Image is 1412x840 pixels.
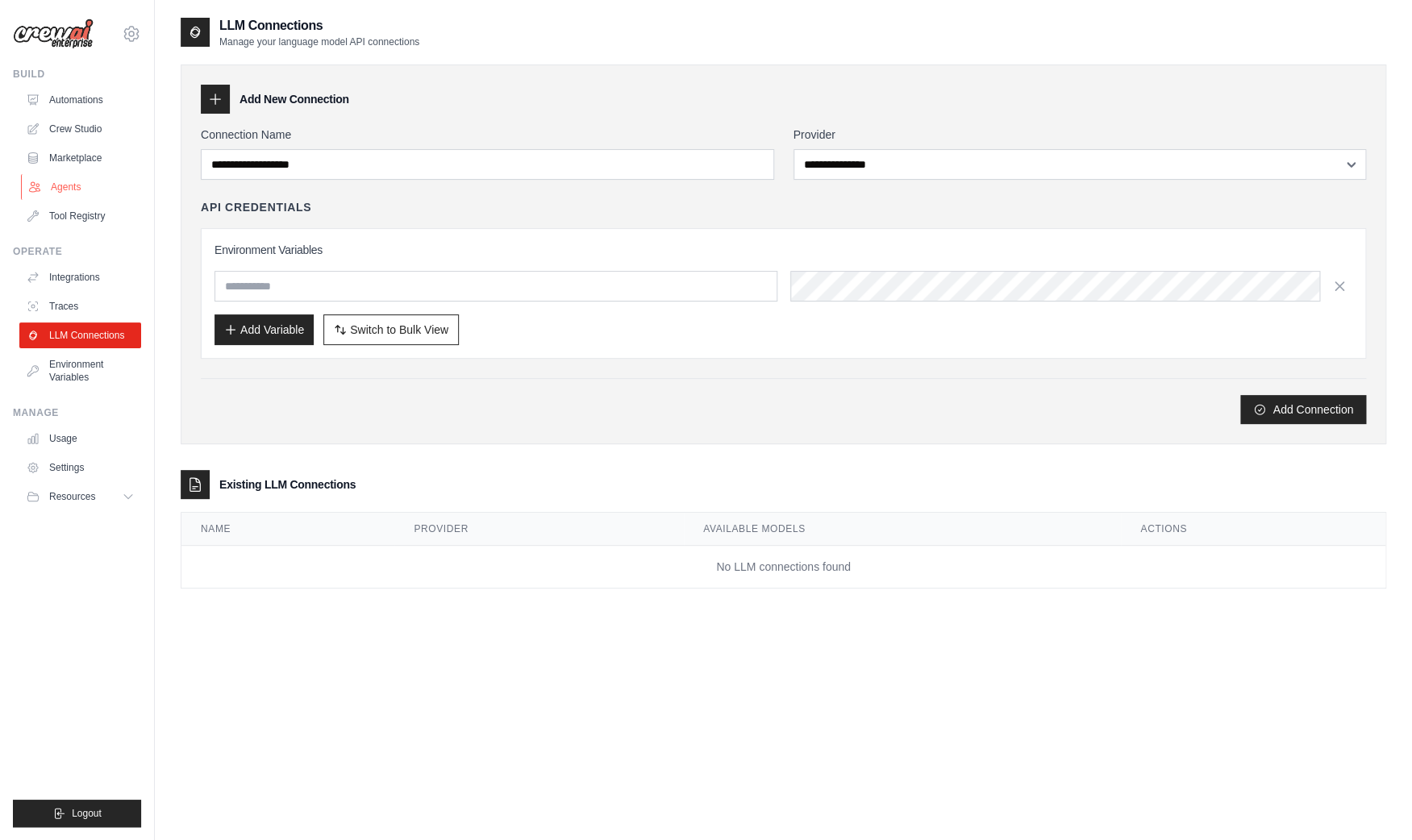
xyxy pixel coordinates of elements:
a: Traces [19,293,141,319]
a: Crew Studio [19,116,141,142]
button: Add Connection [1240,395,1366,424]
div: Build [13,68,141,81]
h3: Add New Connection [239,91,349,107]
th: Provider [394,513,684,546]
label: Provider [793,127,1367,143]
div: Manage [13,406,141,419]
a: Usage [19,426,141,451]
label: Connection Name [201,127,774,143]
div: Operate [13,245,141,258]
span: Switch to Bulk View [350,322,448,338]
h3: Environment Variables [215,242,1352,258]
button: Logout [13,800,141,827]
th: Available Models [684,513,1121,546]
h2: LLM Connections [219,16,419,35]
h3: Existing LLM Connections [219,476,356,493]
img: Logo [13,19,94,49]
td: No LLM connections found [181,546,1385,588]
a: Integrations [19,264,141,290]
a: Marketplace [19,145,141,171]
h4: API Credentials [201,199,311,215]
a: Tool Registry [19,203,141,229]
span: Resources [49,490,95,503]
a: Automations [19,87,141,113]
p: Manage your language model API connections [219,35,419,48]
a: LLM Connections [19,322,141,348]
a: Environment Variables [19,351,141,390]
button: Add Variable [215,314,314,345]
a: Agents [21,174,143,200]
th: Name [181,513,394,546]
button: Resources [19,484,141,509]
a: Settings [19,455,141,480]
span: Logout [72,807,102,820]
button: Switch to Bulk View [323,314,459,345]
th: Actions [1121,513,1385,546]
